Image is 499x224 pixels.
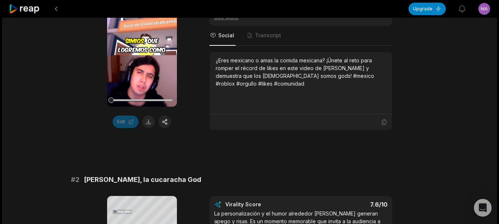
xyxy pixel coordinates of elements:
[255,32,281,39] span: Transcript
[209,26,392,46] nav: Tabs
[409,3,446,15] button: Upgrade
[113,116,139,128] button: Edit
[216,56,386,87] div: ¿Eres mexicano o amas la comida mexicana? ¡Únete al reto para romper el récord de likes en este v...
[71,175,79,185] span: # 2
[308,201,387,208] div: 7.6 /10
[84,175,201,185] span: [PERSON_NAME], la cucaracha God
[225,201,305,208] div: Virality Score
[474,199,492,217] div: Open Intercom Messenger
[218,32,234,39] span: Social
